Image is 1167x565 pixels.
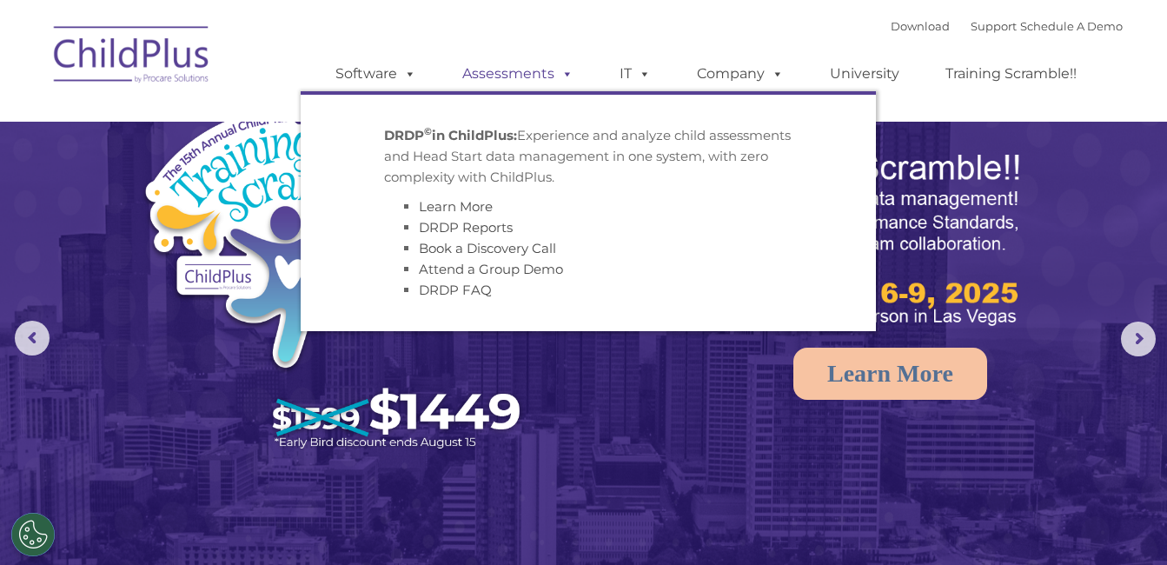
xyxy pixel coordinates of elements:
span: Phone number [242,186,315,199]
a: University [812,56,917,91]
a: DRDP Reports [419,219,513,236]
span: Last name [242,115,295,128]
strong: DRDP in ChildPlus: [384,127,517,143]
img: ChildPlus by Procare Solutions [45,14,219,101]
a: Assessments [445,56,591,91]
a: Learn More [419,198,493,215]
a: Support [971,19,1017,33]
a: IT [602,56,668,91]
a: Book a Discovery Call [419,240,556,256]
p: Experience and analyze child assessments and Head Start data management in one system, with zero ... [384,125,792,188]
a: Attend a Group Demo [419,261,563,277]
a: Download [891,19,950,33]
a: Training Scramble!! [928,56,1094,91]
a: Learn More [793,348,987,400]
font: | [891,19,1123,33]
button: Cookies Settings [11,513,55,556]
a: Schedule A Demo [1020,19,1123,33]
a: Company [680,56,801,91]
sup: © [424,125,432,137]
a: Software [318,56,434,91]
a: DRDP FAQ [419,282,492,298]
